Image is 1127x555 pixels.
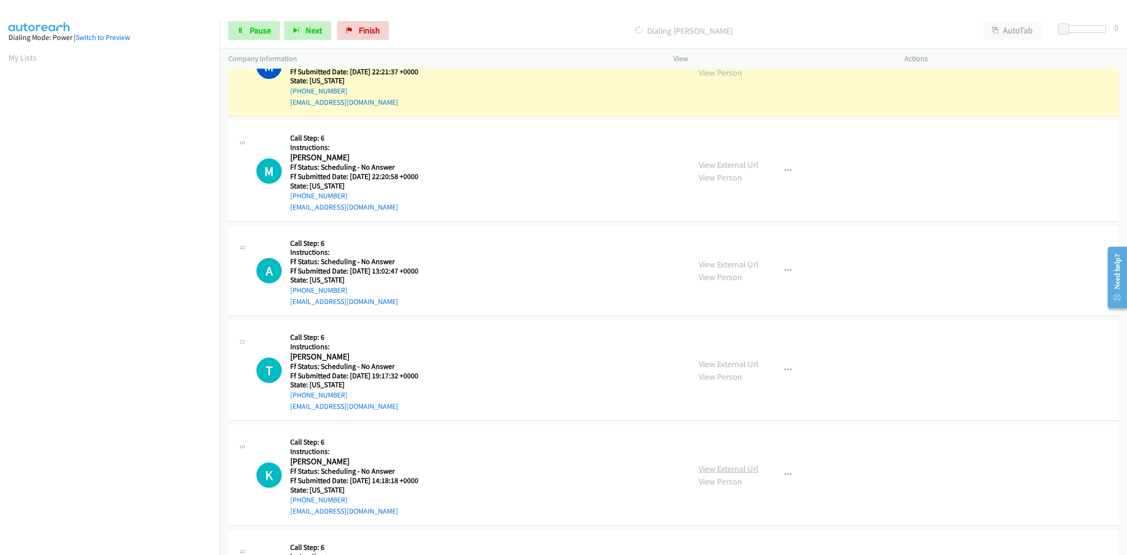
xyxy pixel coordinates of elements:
[290,163,418,172] h5: Ff Status: Scheduling - No Answer
[290,476,418,485] h5: Ff Submitted Date: [DATE] 14:18:18 +0000
[699,463,758,474] a: View External Url
[228,21,280,40] a: Pause
[699,476,742,487] a: View Person
[290,297,398,306] a: [EMAIL_ADDRESS][DOMAIN_NAME]
[290,467,418,476] h5: Ff Status: Scheduling - No Answer
[256,258,282,283] h1: A
[290,275,418,285] h5: State: [US_STATE]
[284,21,331,40] button: Next
[1063,25,1106,33] div: Delay between calls (in seconds)
[699,272,742,282] a: View Person
[290,333,418,342] h5: Call Step: 6
[699,359,758,369] a: View External Url
[76,33,130,42] a: Switch to Preview
[306,25,322,36] span: Next
[699,67,742,78] a: View Person
[1114,21,1119,34] div: 0
[256,358,282,383] h1: T
[401,24,966,37] p: Dialing [PERSON_NAME]
[8,32,211,43] div: Dialing Mode: Power |
[904,53,1119,64] p: Actions
[290,181,418,191] h5: State: [US_STATE]
[290,543,418,552] h5: Call Step: 6
[290,352,418,362] h2: [PERSON_NAME]
[290,286,347,295] a: [PHONE_NUMBER]
[290,380,418,390] h5: State: [US_STATE]
[699,371,742,382] a: View Person
[290,239,418,248] h5: Call Step: 6
[290,203,398,211] a: [EMAIL_ADDRESS][DOMAIN_NAME]
[290,342,418,352] h5: Instructions:
[290,172,418,181] h5: Ff Submitted Date: [DATE] 22:20:58 +0000
[256,462,282,488] h1: K
[337,21,389,40] a: Finish
[290,248,418,257] h5: Instructions:
[699,259,758,270] a: View External Url
[983,21,1042,40] button: AutoTab
[359,25,380,36] span: Finish
[290,266,418,276] h5: Ff Submitted Date: [DATE] 13:02:47 +0000
[8,52,37,63] a: My Lists
[8,72,220,519] iframe: Dialpad
[290,485,418,495] h5: State: [US_STATE]
[290,152,418,163] h2: [PERSON_NAME]
[1100,240,1127,315] iframe: Resource Center
[699,172,742,183] a: View Person
[290,76,418,86] h5: State: [US_STATE]
[256,258,282,283] div: The call is yet to be attempted
[673,53,888,64] p: View
[290,362,418,371] h5: Ff Status: Scheduling - No Answer
[290,191,347,200] a: [PHONE_NUMBER]
[290,86,347,95] a: [PHONE_NUMBER]
[290,402,398,411] a: [EMAIL_ADDRESS][DOMAIN_NAME]
[256,462,282,488] div: The call is yet to be attempted
[290,456,418,467] h2: [PERSON_NAME]
[290,98,398,107] a: [EMAIL_ADDRESS][DOMAIN_NAME]
[290,67,418,77] h5: Ff Submitted Date: [DATE] 22:21:37 +0000
[290,507,398,516] a: [EMAIL_ADDRESS][DOMAIN_NAME]
[228,53,656,64] p: Company Information
[290,133,418,143] h5: Call Step: 6
[290,447,418,456] h5: Instructions:
[290,391,347,399] a: [PHONE_NUMBER]
[699,159,758,170] a: View External Url
[250,25,271,36] span: Pause
[290,371,418,381] h5: Ff Submitted Date: [DATE] 19:17:32 +0000
[290,495,347,504] a: [PHONE_NUMBER]
[290,257,418,266] h5: Ff Status: Scheduling - No Answer
[256,158,282,184] h1: M
[290,143,418,152] h5: Instructions:
[290,438,418,447] h5: Call Step: 6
